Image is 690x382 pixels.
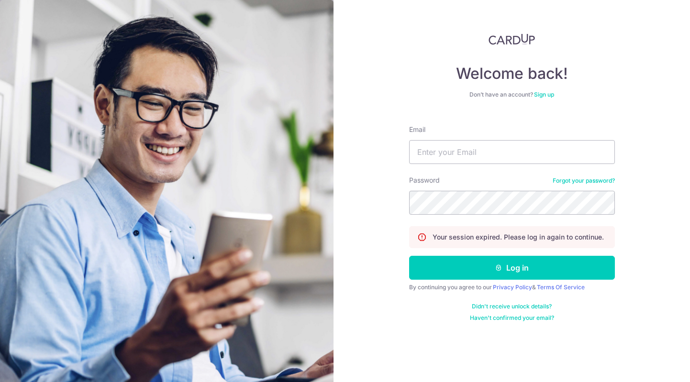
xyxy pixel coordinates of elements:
[493,284,532,291] a: Privacy Policy
[433,232,604,242] p: Your session expired. Please log in again to continue.
[409,125,425,134] label: Email
[409,256,615,280] button: Log in
[409,284,615,291] div: By continuing you agree to our &
[409,64,615,83] h4: Welcome back!
[534,91,554,98] a: Sign up
[409,91,615,98] div: Don’t have an account?
[489,33,535,45] img: CardUp Logo
[470,314,554,322] a: Haven't confirmed your email?
[553,177,615,185] a: Forgot your password?
[472,303,552,310] a: Didn't receive unlock details?
[537,284,585,291] a: Terms Of Service
[409,175,440,185] label: Password
[409,140,615,164] input: Enter your Email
